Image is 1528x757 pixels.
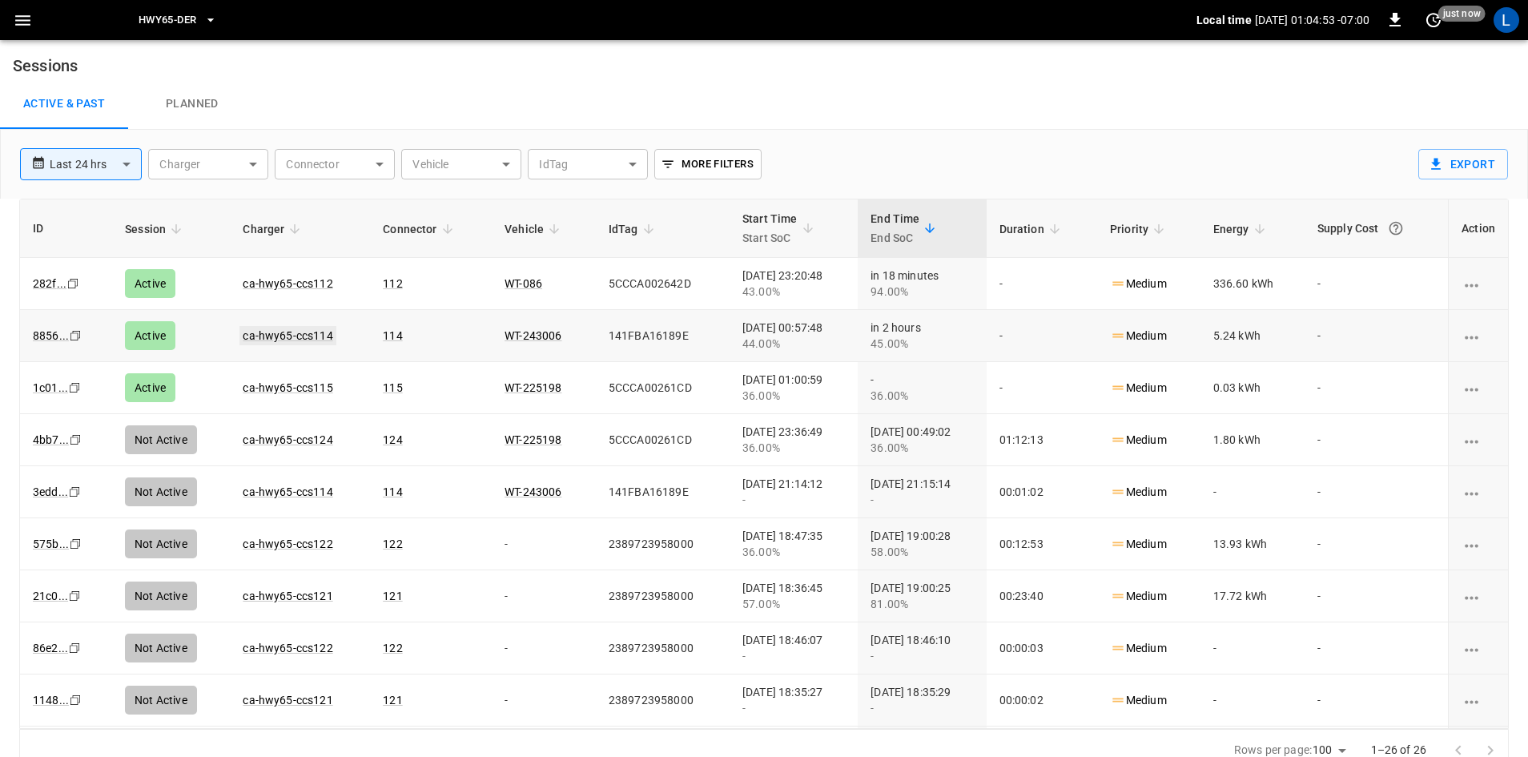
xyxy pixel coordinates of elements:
[383,538,402,550] a: 122
[1200,570,1305,622] td: 17.72 kWh
[596,310,730,362] td: 141FBA16189E
[871,388,973,404] div: 36.00%
[1110,588,1167,605] p: Medium
[1418,149,1508,179] button: Export
[742,648,845,664] div: -
[505,381,561,394] a: WT-225198
[68,431,84,449] div: copy
[1462,328,1495,344] div: charging session options
[742,700,845,716] div: -
[987,414,1097,466] td: 01:12:13
[243,433,332,446] a: ca-hwy65-ccs124
[987,622,1097,674] td: 00:00:03
[1110,692,1167,709] p: Medium
[596,622,730,674] td: 2389723958000
[1462,432,1495,448] div: charging session options
[742,209,818,248] span: Start TimeStart SoC
[33,590,68,602] a: 21c0...
[1305,674,1448,727] td: -
[871,268,973,300] div: in 18 minutes
[871,476,973,508] div: [DATE] 21:15:14
[987,362,1097,414] td: -
[1462,692,1495,708] div: charging session options
[1255,12,1369,28] p: [DATE] 01:04:53 -07:00
[1305,466,1448,518] td: -
[505,485,561,498] a: WT-243006
[1200,518,1305,570] td: 13.93 kWh
[383,329,402,342] a: 114
[125,373,175,402] div: Active
[987,570,1097,622] td: 00:23:40
[609,219,659,239] span: IdTag
[871,700,973,716] div: -
[68,691,84,709] div: copy
[1213,219,1270,239] span: Energy
[125,321,175,350] div: Active
[871,284,973,300] div: 94.00%
[1200,310,1305,362] td: 5.24 kWh
[505,219,565,239] span: Vehicle
[871,544,973,560] div: 58.00%
[1200,258,1305,310] td: 336.60 kWh
[33,329,69,342] a: 8856...
[67,379,83,397] div: copy
[125,269,175,298] div: Active
[243,219,305,239] span: Charger
[1110,219,1169,239] span: Priority
[492,674,596,727] td: -
[1110,432,1167,449] p: Medium
[1110,640,1167,657] p: Medium
[50,149,142,179] div: Last 24 hrs
[33,642,68,654] a: 86e2...
[742,284,845,300] div: 43.00%
[505,329,561,342] a: WT-243006
[239,326,336,345] a: ca-hwy65-ccs114
[1317,214,1435,243] div: Supply Cost
[742,440,845,456] div: 36.00%
[1305,570,1448,622] td: -
[19,199,1509,729] div: sessions table
[383,485,402,498] a: 114
[33,433,69,446] a: 4bb7...
[742,424,845,456] div: [DATE] 23:36:49
[1462,536,1495,552] div: charging session options
[1110,536,1167,553] p: Medium
[1448,199,1508,258] th: Action
[383,381,402,394] a: 115
[871,492,973,508] div: -
[742,336,845,352] div: 44.00%
[742,372,845,404] div: [DATE] 01:00:59
[742,684,845,716] div: [DATE] 18:35:27
[383,590,402,602] a: 121
[1438,6,1486,22] span: just now
[1462,380,1495,396] div: charging session options
[596,674,730,727] td: 2389723958000
[383,219,457,239] span: Connector
[492,518,596,570] td: -
[1305,414,1448,466] td: -
[20,199,112,258] th: ID
[243,590,332,602] a: ca-hwy65-ccs121
[871,320,973,352] div: in 2 hours
[871,580,973,612] div: [DATE] 19:00:25
[1462,640,1495,656] div: charging session options
[505,433,561,446] a: WT-225198
[742,632,845,664] div: [DATE] 18:46:07
[243,642,332,654] a: ca-hwy65-ccs122
[1200,466,1305,518] td: -
[1200,362,1305,414] td: 0.03 kWh
[1200,414,1305,466] td: 1.80 kWh
[987,258,1097,310] td: -
[33,277,66,290] a: 282f...
[229,11,287,30] span: HWY65-DER
[1462,484,1495,500] div: charging session options
[1462,588,1495,604] div: charging session options
[871,648,973,664] div: -
[742,388,845,404] div: 36.00%
[596,362,730,414] td: 5CCCA00261CD
[67,639,83,657] div: copy
[871,684,973,716] div: [DATE] 18:35:29
[871,209,919,248] div: End Time
[742,320,845,352] div: [DATE] 00:57:48
[987,674,1097,727] td: 00:00:02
